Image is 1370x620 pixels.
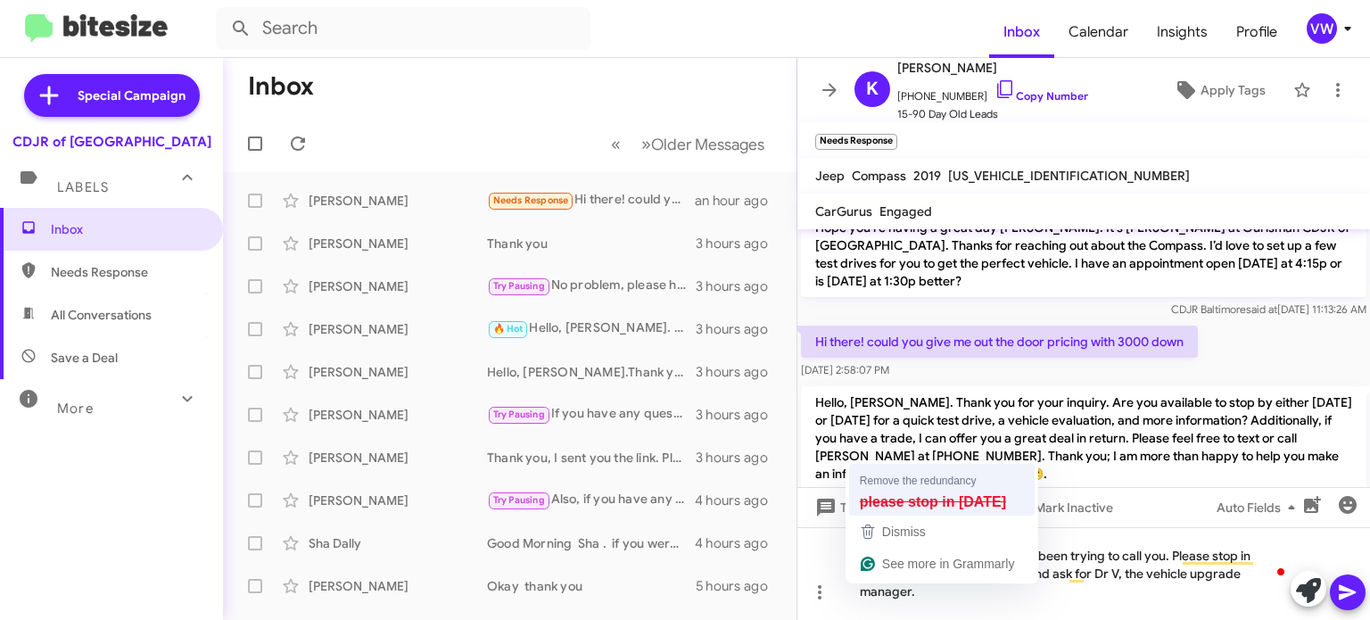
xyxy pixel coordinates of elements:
div: Also, if you have any questions, please feel free to text me or call me at [PHONE_NUMBER]. Thank you [487,490,695,510]
span: [DATE] 2:58:07 PM [801,363,889,376]
span: Mark Inactive [1035,492,1113,524]
span: More [57,401,94,417]
a: Inbox [989,6,1054,58]
a: Profile [1222,6,1292,58]
button: Next [631,126,775,162]
span: Special Campaign [78,87,186,104]
nav: Page navigation example [601,126,775,162]
span: K [866,75,879,103]
a: Insights [1143,6,1222,58]
div: No problem, please hurry though, because the rebates and incentives change every month, so you mi... [487,276,696,296]
div: Thank you [487,235,696,252]
span: Save a Deal [51,349,118,367]
span: Try Pausing [493,280,545,292]
div: Thank you, I sent you the link. Please check your text messages. I am more than happy to help you... [487,449,696,467]
div: an hour ago [695,192,782,210]
button: Auto Fields [1202,492,1316,524]
span: CDJR Baltimore [DATE] 11:13:26 AM [1171,302,1366,316]
p: Hope you're having a great day [PERSON_NAME]! It's [PERSON_NAME] at Ourisman CDJR of [GEOGRAPHIC_... [801,211,1366,297]
span: 2019 [913,168,941,184]
p: Hi there! could you give me out the door pricing with 3000 down [801,326,1198,358]
div: Hello, [PERSON_NAME]. Thank you for your inquiry. Are you available to stop by either [DATE] or [... [487,318,696,339]
h1: Inbox [248,72,314,101]
span: said at [1246,302,1277,316]
span: Compass [852,168,906,184]
div: Okay thank you [487,577,696,595]
div: [PERSON_NAME] [309,406,487,424]
span: Try Pausing [493,494,545,506]
span: Try Pausing [493,409,545,420]
span: Inbox [51,220,202,238]
div: 5 hours ago [696,577,782,595]
span: [PERSON_NAME] [897,57,1088,79]
span: Jeep [815,168,845,184]
div: 4 hours ago [695,534,782,552]
div: Hello, [PERSON_NAME].Thank you for your inquiry. Are you available to stop by either [DATE] or [D... [487,363,696,381]
button: Apply Tags [1153,74,1284,106]
div: [PERSON_NAME] [309,192,487,210]
div: 3 hours ago [696,320,782,338]
small: Needs Response [815,134,897,150]
div: Sha Dally [309,534,487,552]
div: [PERSON_NAME] [309,277,487,295]
span: Needs Response [493,194,569,206]
span: Older Messages [651,135,764,154]
button: Mark Inactive [999,492,1127,524]
div: [PERSON_NAME] [309,320,487,338]
span: [US_VEHICLE_IDENTIFICATION_NUMBER] [948,168,1190,184]
span: Engaged [879,203,932,219]
div: To enrich screen reader interactions, please activate Accessibility in Grammarly extension settings [797,527,1370,620]
div: 3 hours ago [696,449,782,467]
span: Labels [57,179,109,195]
button: vw [1292,13,1350,44]
div: CDJR of [GEOGRAPHIC_DATA] [12,133,211,151]
div: [PERSON_NAME] [309,492,487,509]
div: 3 hours ago [696,406,782,424]
div: [PERSON_NAME] [309,449,487,467]
span: Needs Response [51,263,202,281]
span: « [611,133,621,155]
span: [PHONE_NUMBER] [897,79,1088,105]
p: Hello, [PERSON_NAME]. Thank you for your inquiry. Are you available to stop by either [DATE] or [... [801,386,1366,490]
div: 3 hours ago [696,277,782,295]
a: Copy Number [994,89,1088,103]
div: 3 hours ago [696,235,782,252]
span: » [641,133,651,155]
a: Calendar [1054,6,1143,58]
div: [PERSON_NAME] [309,577,487,595]
span: 🔥 Hot [493,323,524,335]
div: If you have any questions, please text or call me, [PERSON_NAME], at [PHONE_NUMBER]. Thank you [487,404,696,425]
button: Templates [797,492,914,524]
div: [PERSON_NAME] [309,363,487,381]
input: Search [216,7,590,50]
span: All Conversations [51,306,152,324]
span: Auto Fields [1217,492,1302,524]
span: CarGurus [815,203,872,219]
span: Apply Tags [1201,74,1266,106]
a: Special Campaign [24,74,200,117]
span: 15-90 Day Old Leads [897,105,1088,123]
div: vw [1307,13,1337,44]
button: Previous [600,126,631,162]
div: [PERSON_NAME] [309,235,487,252]
div: Hi there! could you give me out the door pricing with 3000 down [487,190,695,211]
div: 4 hours ago [695,492,782,509]
span: Templates [812,492,900,524]
div: Good Morning Sha . if you were like those Financial details financial details. However, I can hel... [487,534,695,552]
div: 3 hours ago [696,363,782,381]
